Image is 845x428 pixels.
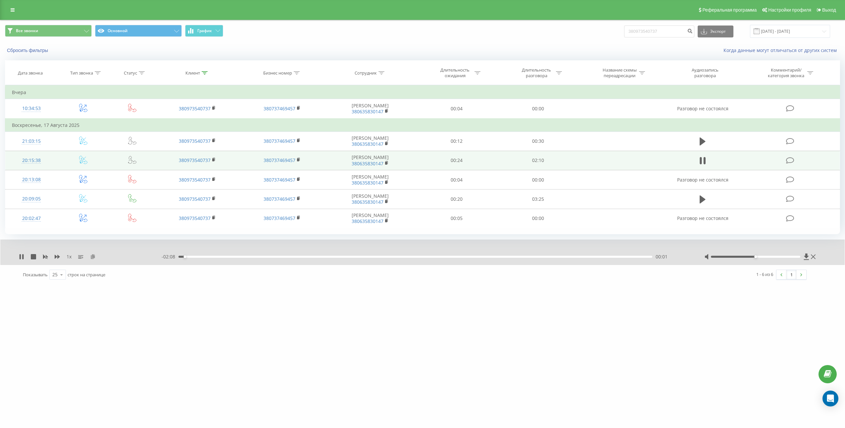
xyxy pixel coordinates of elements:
[264,177,295,183] a: 380737469457
[179,215,211,221] a: 380973540737
[12,102,51,115] div: 10:34:53
[162,253,178,260] span: - 02:08
[324,99,416,119] td: [PERSON_NAME]
[18,70,43,76] div: Дата звонка
[352,160,383,167] a: 380635830147
[12,135,51,148] div: 21:03:15
[497,151,579,170] td: 02:10
[416,209,497,228] td: 00:05
[497,209,579,228] td: 00:00
[768,7,811,13] span: Настройки профиля
[352,180,383,186] a: 380635830147
[70,70,93,76] div: Тип звонка
[264,157,295,163] a: 380737469457
[124,70,137,76] div: Статус
[324,189,416,209] td: [PERSON_NAME]
[497,99,579,119] td: 00:00
[677,215,728,221] span: Разговор не состоялся
[437,67,473,79] div: Длительность ожидания
[602,67,637,79] div: Название схемы переадресации
[683,67,726,79] div: Аудиозапись разговора
[179,196,211,202] a: 380973540737
[264,215,295,221] a: 380737469457
[822,391,838,406] div: Open Intercom Messenger
[519,67,554,79] div: Длительность разговора
[179,177,211,183] a: 380973540737
[822,7,836,13] span: Выход
[352,108,383,115] a: 380635830147
[416,132,497,151] td: 00:12
[324,151,416,170] td: [PERSON_NAME]
[264,196,295,202] a: 380737469457
[324,132,416,151] td: [PERSON_NAME]
[352,199,383,205] a: 380635830147
[677,105,728,112] span: Разговор не состоялся
[352,218,383,224] a: 380635830147
[12,154,51,167] div: 20:15:38
[324,170,416,189] td: [PERSON_NAME]
[698,26,733,37] button: Экспорт
[416,99,497,119] td: 00:04
[756,271,773,278] div: 1 - 6 из 6
[264,105,295,112] a: 380737469457
[497,132,579,151] td: 00:30
[324,209,416,228] td: [PERSON_NAME]
[12,173,51,186] div: 20:13:08
[179,138,211,144] a: 380973540737
[95,25,182,37] button: Основной
[185,70,200,76] div: Клиент
[767,67,806,79] div: Комментарий/категория звонка
[12,212,51,225] div: 20:02:47
[12,192,51,205] div: 20:09:05
[179,157,211,163] a: 380973540737
[786,270,796,279] a: 1
[5,25,92,37] button: Все звонки
[52,271,58,278] div: 25
[702,7,757,13] span: Реферальная программа
[185,25,223,37] button: График
[197,28,212,33] span: График
[723,47,840,53] a: Когда данные могут отличаться от других систем
[416,189,497,209] td: 00:20
[23,272,48,278] span: Показывать
[754,255,757,258] div: Accessibility label
[184,255,186,258] div: Accessibility label
[263,70,292,76] div: Бизнес номер
[67,253,72,260] span: 1 x
[264,138,295,144] a: 380737469457
[5,47,51,53] button: Сбросить фильтры
[497,170,579,189] td: 00:00
[497,189,579,209] td: 03:25
[179,105,211,112] a: 380973540737
[355,70,377,76] div: Сотрудник
[16,28,38,33] span: Все звонки
[677,177,728,183] span: Разговор не состоялся
[624,26,694,37] input: Поиск по номеру
[352,141,383,147] a: 380635830147
[68,272,105,278] span: строк на странице
[5,119,840,132] td: Воскресенье, 17 Августа 2025
[5,86,840,99] td: Вчера
[416,151,497,170] td: 00:24
[656,253,668,260] span: 00:01
[416,170,497,189] td: 00:04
